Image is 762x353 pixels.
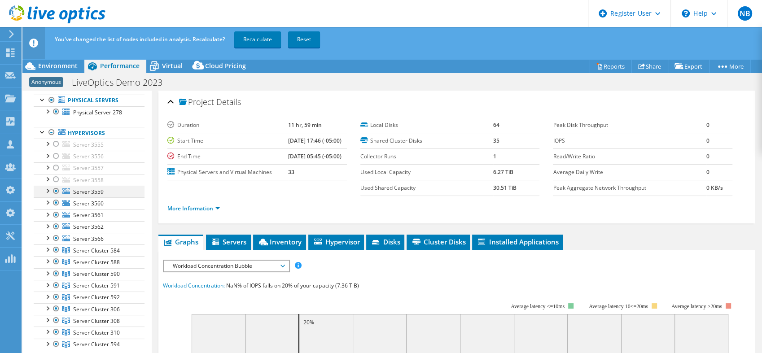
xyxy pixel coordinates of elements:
[100,61,140,70] span: Performance
[34,339,145,350] a: Server Cluster 594
[360,183,493,192] label: Used Shared Capacity
[73,109,122,116] span: Physical Server 278
[73,270,120,278] span: Server Cluster 590
[706,153,709,160] b: 0
[34,268,145,280] a: Server Cluster 590
[167,152,288,161] label: End Time
[205,61,246,70] span: Cloud Pricing
[477,237,558,246] span: Installed Applications
[73,340,120,348] span: Server Cluster 594
[68,78,176,87] h1: LiveOptics Demo 2023
[73,223,104,231] span: Server 3562
[360,136,493,145] label: Shared Cluster Disks
[73,141,104,148] span: Server 3555
[73,293,120,301] span: Server Cluster 592
[167,121,288,130] label: Duration
[34,327,145,338] a: Server Cluster 310
[34,256,145,268] a: Server Cluster 588
[34,139,145,150] a: Server 3555
[73,211,104,219] span: Server 3561
[34,303,145,315] a: Server Cluster 306
[631,59,668,73] a: Share
[34,197,145,209] a: Server 3560
[34,221,145,233] a: Server 3562
[163,282,225,289] span: Workload Concentration:
[163,237,198,246] span: Graphs
[216,96,241,107] span: Details
[288,153,342,160] b: [DATE] 05:45 (-05:00)
[38,61,78,70] span: Environment
[34,127,145,139] a: Hypervisors
[288,31,320,48] a: Reset
[493,184,517,192] b: 30.51 TiB
[493,168,513,176] b: 6.27 TiB
[73,176,104,184] span: Server 3558
[288,168,294,176] b: 33
[226,282,359,289] span: NaN% of IOPS falls on 20% of your capacity (7.36 TiB)
[234,31,281,48] a: Recalculate
[738,6,752,21] span: NB
[258,237,302,246] span: Inventory
[34,151,145,162] a: Server 3556
[360,152,493,161] label: Collector Runs
[553,168,706,177] label: Average Daily Write
[288,121,322,129] b: 11 hr, 59 min
[179,98,214,107] span: Project
[511,303,565,309] tspan: Average latency <=10ms
[73,153,104,160] span: Server 3556
[682,9,690,17] svg: \n
[168,261,284,271] span: Workload Concentration Bubble
[493,121,499,129] b: 64
[553,136,706,145] label: IOPS
[706,121,709,129] b: 0
[73,305,120,313] span: Server Cluster 306
[706,137,709,144] b: 0
[73,164,104,172] span: Server 3557
[553,183,706,192] label: Peak Aggregate Network Throughput
[34,315,145,327] a: Server Cluster 308
[360,121,493,130] label: Local Disks
[303,318,314,326] text: 20%
[73,188,104,196] span: Server 3559
[493,137,499,144] b: 35
[493,153,496,160] b: 1
[55,35,225,43] span: You've changed the list of nodes included in analysis. Recalculate?
[34,186,145,197] a: Server 3559
[709,59,751,73] a: More
[34,233,145,244] a: Server 3566
[73,200,104,207] span: Server 3560
[162,61,183,70] span: Virtual
[34,95,145,106] a: Physical Servers
[167,205,220,212] a: More Information
[210,237,246,246] span: Servers
[360,168,493,177] label: Used Local Capacity
[167,136,288,145] label: Start Time
[34,174,145,186] a: Server 3558
[34,244,145,256] a: Server Cluster 584
[29,77,63,87] span: Anonymous
[553,121,706,130] label: Peak Disk Throughput
[34,162,145,174] a: Server 3557
[313,237,359,246] span: Hypervisor
[589,59,632,73] a: Reports
[371,237,400,246] span: Disks
[73,282,120,289] span: Server Cluster 591
[73,317,120,325] span: Server Cluster 308
[411,237,465,246] span: Cluster Disks
[167,168,288,177] label: Physical Servers and Virtual Machines
[288,137,342,144] b: [DATE] 17:46 (-05:00)
[706,184,723,192] b: 0 KB/s
[34,106,145,118] a: Physical Server 278
[73,329,120,336] span: Server Cluster 310
[73,247,120,254] span: Server Cluster 584
[34,280,145,292] a: Server Cluster 591
[34,292,145,303] a: Server Cluster 592
[34,209,145,221] a: Server 3561
[671,303,722,309] text: Average latency >20ms
[668,59,709,73] a: Export
[589,303,648,309] tspan: Average latency 10<=20ms
[73,235,104,243] span: Server 3566
[553,152,706,161] label: Read/Write Ratio
[73,258,120,266] span: Server Cluster 588
[706,168,709,176] b: 0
